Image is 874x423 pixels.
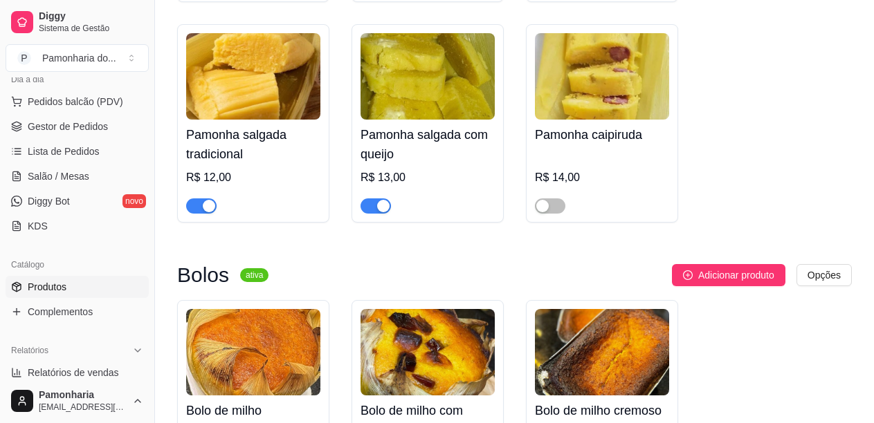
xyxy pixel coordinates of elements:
[6,91,149,113] button: Pedidos balcão (PDV)
[28,144,100,158] span: Lista de Pedidos
[6,44,149,72] button: Select a team
[6,384,149,417] button: Pamonharia[EMAIL_ADDRESS][DOMAIN_NAME]
[361,33,495,120] img: product-image
[361,169,495,186] div: R$ 13,00
[6,165,149,187] a: Salão / Mesas
[6,276,149,298] a: Produtos
[6,140,149,162] a: Lista de Pedidos
[11,345,48,356] span: Relatórios
[6,190,149,212] a: Diggy Botnovo
[186,309,320,395] img: product-image
[28,194,70,208] span: Diggy Bot
[6,254,149,276] div: Catálogo
[361,125,495,164] h4: Pamonha salgada com queijo
[177,267,229,283] h3: Bolos
[39,23,143,34] span: Sistema de Gestão
[28,305,93,319] span: Complementos
[672,264,785,286] button: Adicionar produto
[6,68,149,91] div: Dia a dia
[361,309,495,395] img: product-image
[535,125,669,144] h4: Pamonha caipiruda
[683,270,693,280] span: plus-circle
[240,268,268,282] sup: ativa
[6,215,149,237] a: KDS
[6,6,149,39] a: DiggySistema de Gestão
[535,33,669,120] img: product-image
[39,389,127,402] span: Pamonharia
[6,361,149,384] a: Relatórios de vendas
[186,33,320,120] img: product-image
[28,120,108,133] span: Gestor de Pedidos
[6,301,149,323] a: Complementos
[39,10,143,23] span: Diggy
[28,219,48,233] span: KDS
[39,402,127,413] span: [EMAIL_ADDRESS][DOMAIN_NAME]
[6,115,149,138] a: Gestor de Pedidos
[535,169,669,186] div: R$ 14,00
[535,309,669,395] img: product-image
[808,267,841,283] span: Opções
[28,366,119,379] span: Relatórios de vendas
[28,95,123,109] span: Pedidos balcão (PDV)
[17,51,31,65] span: P
[796,264,852,286] button: Opções
[186,169,320,186] div: R$ 12,00
[42,51,116,65] div: Pamonharia do ...
[535,401,669,420] h4: Bolo de milho cremoso
[698,267,774,283] span: Adicionar produto
[28,280,66,294] span: Produtos
[186,125,320,164] h4: Pamonha salgada tradicional
[28,169,89,183] span: Salão / Mesas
